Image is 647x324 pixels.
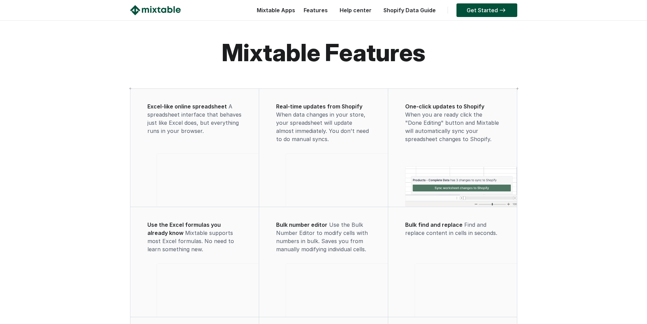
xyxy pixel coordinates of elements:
[380,7,439,14] a: Shopify Data Guide
[406,167,517,207] img: One-click updates to Shopify
[498,8,507,12] img: arrow-right.svg
[253,5,295,19] div: Mixtable Apps
[276,221,327,228] span: Bulk number editor
[405,111,499,142] span: When you are ready click the "Done Editing" button and Mixtable will automatically sync your spre...
[300,7,331,14] a: Features
[405,221,463,228] span: Bulk find and replace
[147,229,234,253] span: Mixtable supports most Excel formulas. No need to learn something new.
[130,5,181,15] img: Mixtable logo
[147,221,221,236] span: Use the Excel formulas you already know
[276,111,369,142] span: When data changes in your store, your spreadsheet will update almost immediately. You don't need ...
[405,103,484,110] span: One-click updates to Shopify
[276,103,362,110] span: Real-time updates from Shopify
[147,103,227,110] span: Excel-like online spreadsheet
[130,20,517,88] h1: Mixtable features
[336,7,375,14] a: Help center
[456,3,517,17] a: Get Started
